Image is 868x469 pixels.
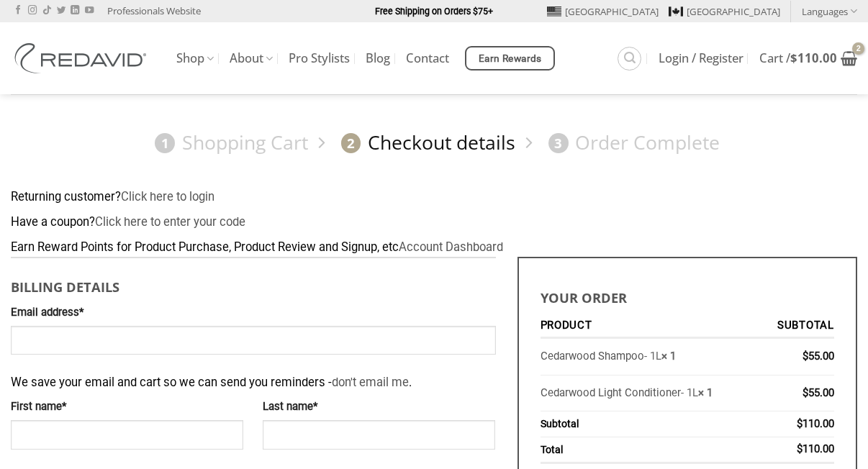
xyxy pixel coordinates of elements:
[11,188,857,207] div: Returning customer?
[618,47,641,70] a: Search
[541,437,758,464] th: Total
[406,45,449,71] a: Contact
[797,442,803,455] span: $
[541,350,644,363] a: Cedarwood Shampoo
[289,45,350,71] a: Pro Stylists
[11,269,496,297] h3: Billing details
[541,315,758,340] th: Product
[790,50,797,66] span: $
[659,45,743,71] a: Login / Register
[479,51,542,67] span: Earn Rewards
[334,130,515,155] a: 2Checkout details
[541,280,835,308] h3: Your order
[332,375,409,389] a: don't email me
[375,6,493,17] strong: Free Shipping on Orders $75+
[803,350,808,363] span: $
[11,366,412,393] span: We save your email and cart so we can send you reminders - .
[121,190,214,204] a: Click here to login
[547,1,659,22] a: [GEOGRAPHIC_DATA]
[797,417,803,430] span: $
[11,43,155,73] img: REDAVID Salon Products | United States
[71,6,79,16] a: Follow on LinkedIn
[11,238,857,258] div: Earn Reward Points for Product Purchase, Product Review and Signup, etc
[797,442,834,455] bdi: 110.00
[759,42,857,74] a: View cart
[541,375,758,411] td: - 1L
[11,304,496,322] label: Email address
[803,386,834,399] bdi: 55.00
[11,119,857,166] nav: Checkout steps
[11,213,857,232] div: Have a coupon?
[790,50,837,66] bdi: 110.00
[541,386,681,399] a: Cedarwood Light Conditioner
[541,339,758,375] td: - 1L
[759,53,837,64] span: Cart /
[802,1,857,22] a: Languages
[758,315,834,340] th: Subtotal
[803,386,808,399] span: $
[465,46,555,70] a: Earn Rewards
[11,399,243,416] label: First name
[57,6,65,16] a: Follow on Twitter
[669,1,780,22] a: [GEOGRAPHIC_DATA]
[95,215,245,229] a: Enter your coupon code
[797,417,834,430] bdi: 110.00
[28,6,37,16] a: Follow on Instagram
[148,130,308,155] a: 1Shopping Cart
[541,411,758,437] th: Subtotal
[42,6,51,16] a: Follow on TikTok
[661,350,676,363] strong: × 1
[230,45,273,73] a: About
[85,6,94,16] a: Follow on YouTube
[341,133,361,153] span: 2
[14,6,22,16] a: Follow on Facebook
[263,399,495,416] label: Last name
[659,53,743,64] span: Login / Register
[176,45,214,73] a: Shop
[399,240,503,254] a: Account Dashboard
[366,45,390,71] a: Blog
[698,386,713,399] strong: × 1
[155,133,175,153] span: 1
[803,350,834,363] bdi: 55.00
